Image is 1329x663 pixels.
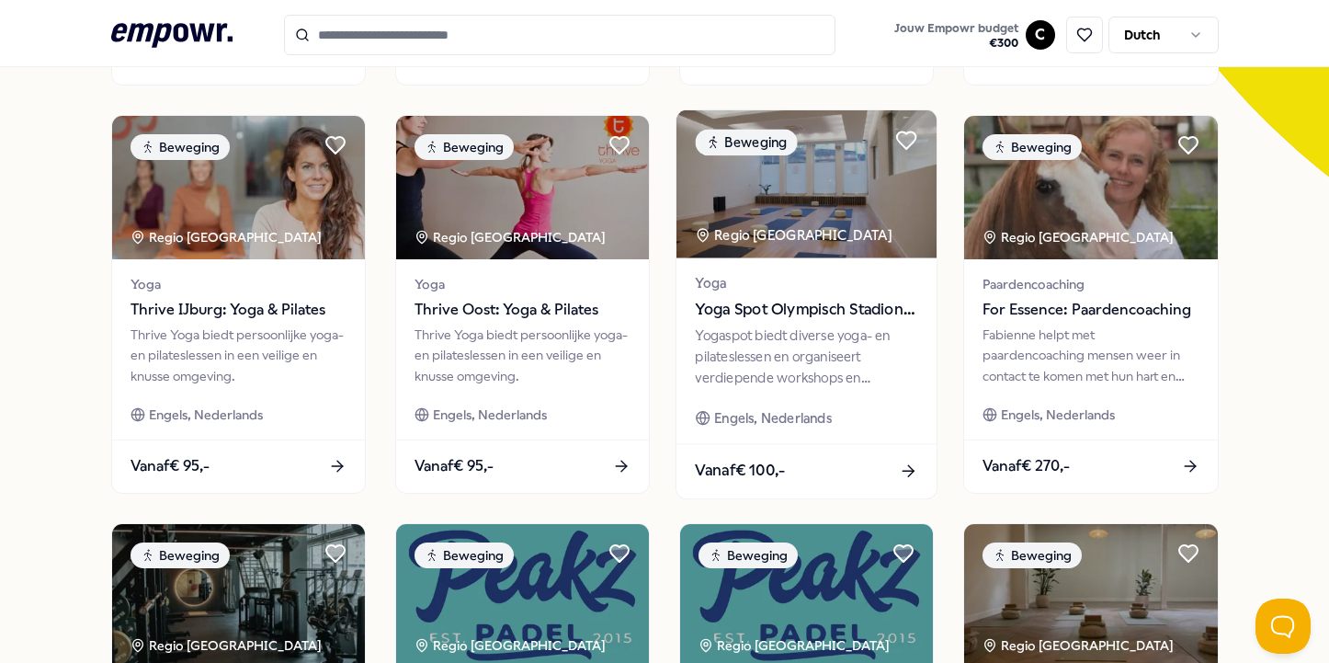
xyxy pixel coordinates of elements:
img: package image [676,110,937,257]
a: package imageBewegingRegio [GEOGRAPHIC_DATA] PaardencoachingFor Essence: PaardencoachingFabienne ... [963,115,1218,494]
a: package imageBewegingRegio [GEOGRAPHIC_DATA] YogaThrive Oost: Yoga & PilatesThrive Yoga biedt per... [395,115,650,494]
span: Jouw Empowr budget [894,21,1018,36]
span: Vanaf € 100,- [695,459,785,483]
span: Thrive Oost: Yoga & Pilates [415,298,630,322]
span: Yoga Spot Olympisch Stadion: Yoga & Pilates [695,298,917,322]
button: C [1026,20,1055,50]
span: Engels, Nederlands [1001,405,1115,425]
iframe: Help Scout Beacon - Open [1255,599,1311,654]
div: Beweging [695,129,797,155]
div: Thrive Yoga biedt persoonlijke yoga- en pilateslessen in een veilige en knusse omgeving. [131,325,346,386]
input: Search for products, categories or subcategories [284,15,835,55]
div: Regio [GEOGRAPHIC_DATA] [983,227,1176,247]
div: Beweging [983,134,1082,160]
span: Engels, Nederlands [149,405,263,425]
span: Vanaf € 95,- [131,454,210,478]
span: Thrive IJburg: Yoga & Pilates [131,298,346,322]
div: Beweging [699,543,798,568]
div: Regio [GEOGRAPHIC_DATA] [695,225,894,246]
span: Engels, Nederlands [433,405,547,425]
span: Yoga [415,274,630,294]
a: package imageBewegingRegio [GEOGRAPHIC_DATA] YogaThrive IJburg: Yoga & PilatesThrive Yoga biedt p... [111,115,366,494]
div: Beweging [983,543,1082,568]
span: Engels, Nederlands [714,407,832,429]
button: Jouw Empowr budget€300 [891,17,1022,54]
img: package image [396,116,649,259]
a: package imageBewegingRegio [GEOGRAPHIC_DATA] YogaYoga Spot Olympisch Stadion: Yoga & PilatesYogas... [676,109,938,499]
div: Regio [GEOGRAPHIC_DATA] [415,635,608,656]
div: Beweging [131,543,230,568]
div: Beweging [415,543,514,568]
div: Regio [GEOGRAPHIC_DATA] [131,635,324,656]
div: Regio [GEOGRAPHIC_DATA] [699,635,892,656]
img: package image [964,116,1217,259]
span: Vanaf € 270,- [983,454,1070,478]
span: For Essence: Paardencoaching [983,298,1198,322]
span: Yoga [131,274,346,294]
span: Vanaf € 95,- [415,454,494,478]
div: Beweging [131,134,230,160]
span: Yoga [695,273,917,294]
div: Regio [GEOGRAPHIC_DATA] [131,227,324,247]
img: package image [112,116,365,259]
div: Regio [GEOGRAPHIC_DATA] [415,227,608,247]
div: Yogaspot biedt diverse yoga- en pilateslessen en organiseert verdiepende workshops en cursussen. [695,326,917,389]
span: € 300 [894,36,1018,51]
div: Fabienne helpt met paardencoaching mensen weer in contact te komen met hun hart en innerlijke kra... [983,325,1198,386]
div: Thrive Yoga biedt persoonlijke yoga- en pilateslessen in een veilige en knusse omgeving. [415,325,630,386]
a: Jouw Empowr budget€300 [887,16,1026,54]
span: Paardencoaching [983,274,1198,294]
div: Beweging [415,134,514,160]
div: Regio [GEOGRAPHIC_DATA] [983,635,1176,656]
